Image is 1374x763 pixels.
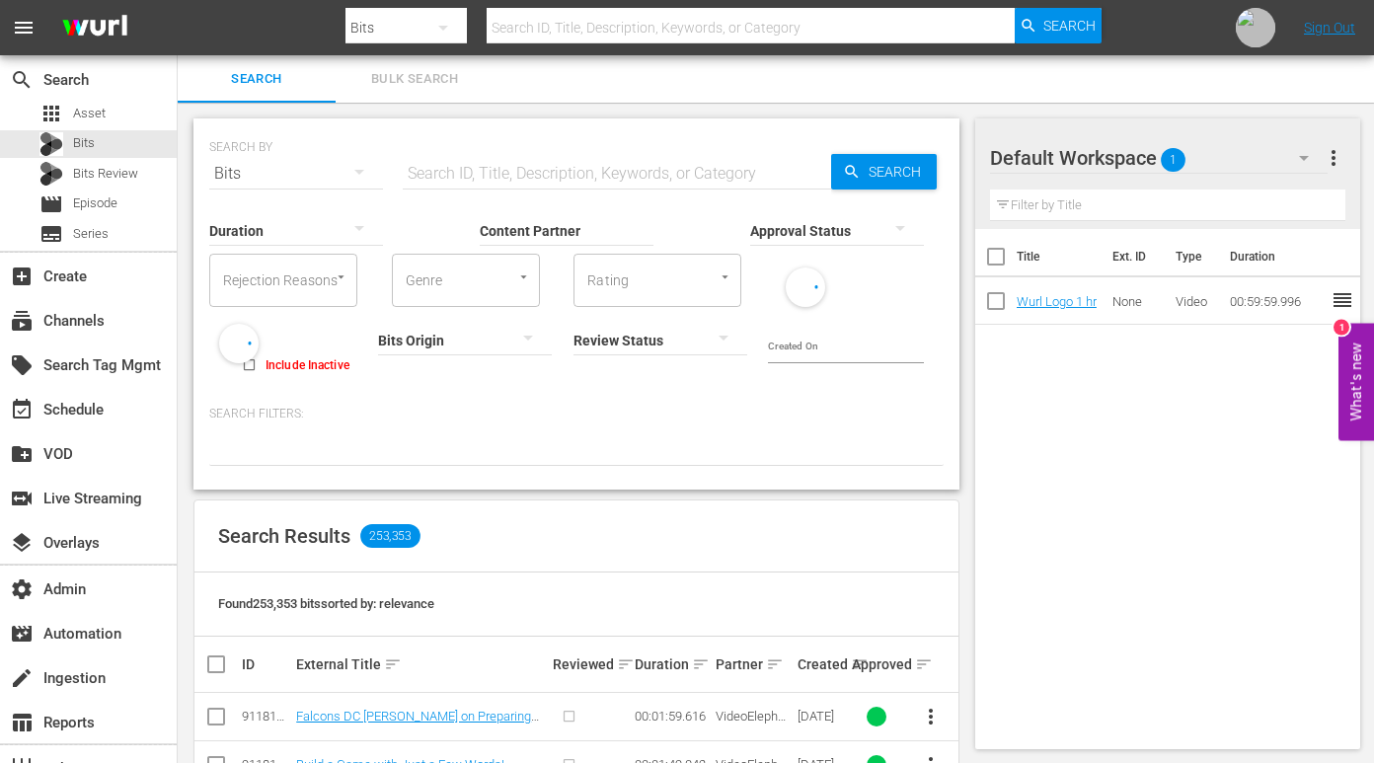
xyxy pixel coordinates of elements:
[1015,8,1102,43] button: Search
[10,666,34,690] span: Ingestion
[242,709,290,724] div: 91181282
[39,222,63,246] span: Series
[852,652,900,676] div: Approved
[10,68,34,92] span: Search
[190,68,324,91] span: Search
[1168,277,1222,325] td: Video
[10,398,34,421] span: Schedule
[919,705,943,728] span: more_vert
[218,596,434,611] span: Found 253,353 bits sorted by: relevance
[1101,229,1165,284] th: Ext. ID
[10,531,34,555] span: Overlays
[798,709,846,724] div: [DATE]
[266,356,349,374] span: Include Inactive
[1043,8,1096,43] span: Search
[1334,319,1349,335] div: 1
[635,709,711,724] div: 00:01:59.616
[10,353,34,377] span: Search Tag Mgmt
[73,104,106,123] span: Asset
[1331,288,1354,312] span: reorder
[347,68,482,91] span: Bulk Search
[514,267,533,286] button: Open
[384,655,402,673] span: sort
[716,709,786,738] span: VideoElephant Ltd
[47,5,142,51] img: ans4CAIJ8jUAAAAAAAAAAAAAAAAAAAAAAAAgQb4GAAAAAAAAAAAAAAAAAAAAAAAAJMjXAAAAAAAAAAAAAAAAAAAAAAAAgAT5G...
[12,16,36,39] span: menu
[907,693,954,740] button: more_vert
[617,655,635,673] span: sort
[218,524,350,548] span: Search Results
[1218,229,1336,284] th: Duration
[692,655,710,673] span: sort
[39,102,63,125] span: Asset
[73,164,138,184] span: Bits Review
[1304,20,1355,36] a: Sign Out
[296,709,539,753] a: Falcons DC [PERSON_NAME] on Preparing for Commanders QBs [PERSON_NAME] and [PERSON_NAME]
[39,132,63,156] div: Bits
[635,652,711,676] div: Duration
[10,622,34,646] span: Automation
[766,655,784,673] span: sort
[10,442,34,466] span: VOD
[1161,139,1185,181] span: 1
[73,224,109,244] span: Series
[10,487,34,510] span: Live Streaming
[1017,294,1097,309] a: Wurl Logo 1 hr
[861,154,937,190] span: Search
[296,652,547,676] div: External Title
[716,652,792,676] div: Partner
[360,524,420,548] span: 253,353
[10,711,34,734] span: Reports
[831,154,937,190] button: Search
[242,656,290,672] div: ID
[209,146,383,201] div: Bits
[73,193,117,213] span: Episode
[73,133,95,153] span: Bits
[10,265,34,288] span: Create
[1105,277,1168,325] td: None
[990,130,1329,186] div: Default Workspace
[10,309,34,333] span: Channels
[716,267,734,286] button: Open
[1322,134,1345,182] button: more_vert
[332,267,350,286] button: Open
[1322,146,1345,170] span: more_vert
[10,577,34,601] span: Admin
[39,192,63,216] span: Episode
[39,162,63,186] div: Bits Review
[1222,277,1331,325] td: 00:59:59.996
[1017,229,1101,284] th: Title
[209,406,944,422] p: Search Filters:
[553,652,629,676] div: Reviewed
[1164,229,1218,284] th: Type
[1338,323,1374,440] button: Open Feedback Widget
[1236,8,1275,47] img: photo.jpg
[798,652,846,676] div: Created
